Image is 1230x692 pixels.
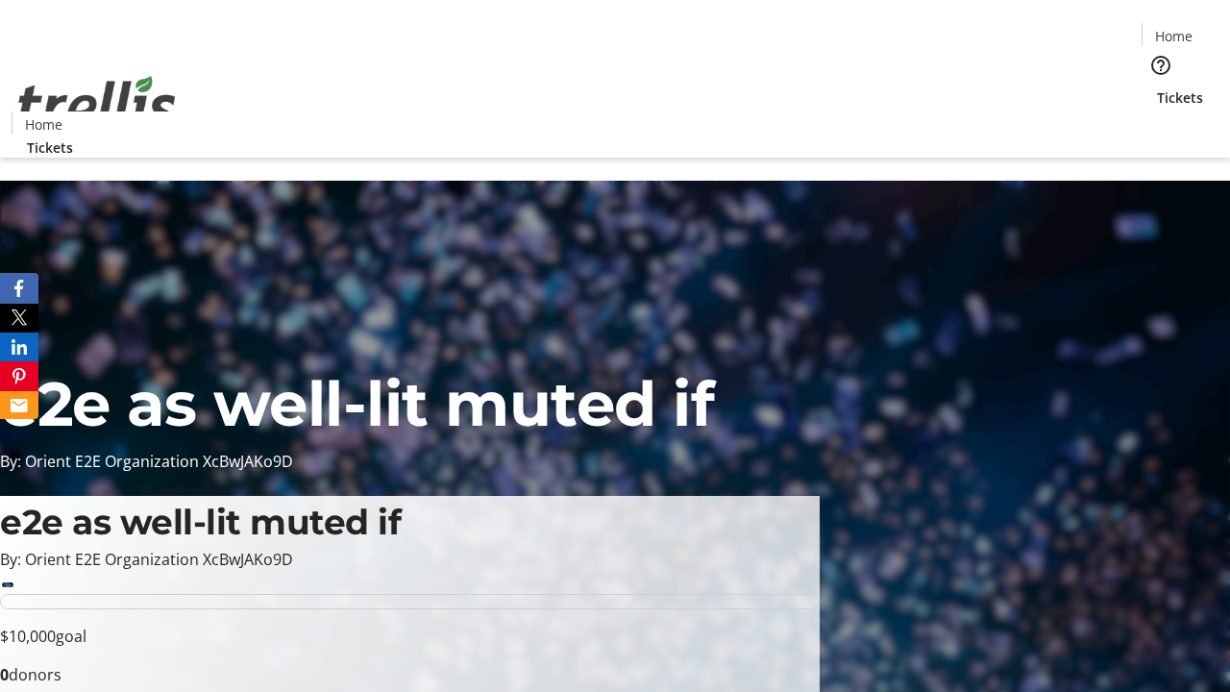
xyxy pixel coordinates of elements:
a: Tickets [12,137,88,158]
a: Tickets [1142,87,1218,108]
a: Home [12,114,74,135]
span: Tickets [27,137,73,158]
button: Help [1142,46,1180,85]
span: Home [25,114,62,135]
span: Tickets [1157,87,1203,108]
button: Cart [1142,108,1180,146]
span: Home [1155,26,1193,46]
a: Home [1143,26,1204,46]
img: Orient E2E Organization XcBwJAKo9D's Logo [12,55,183,151]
